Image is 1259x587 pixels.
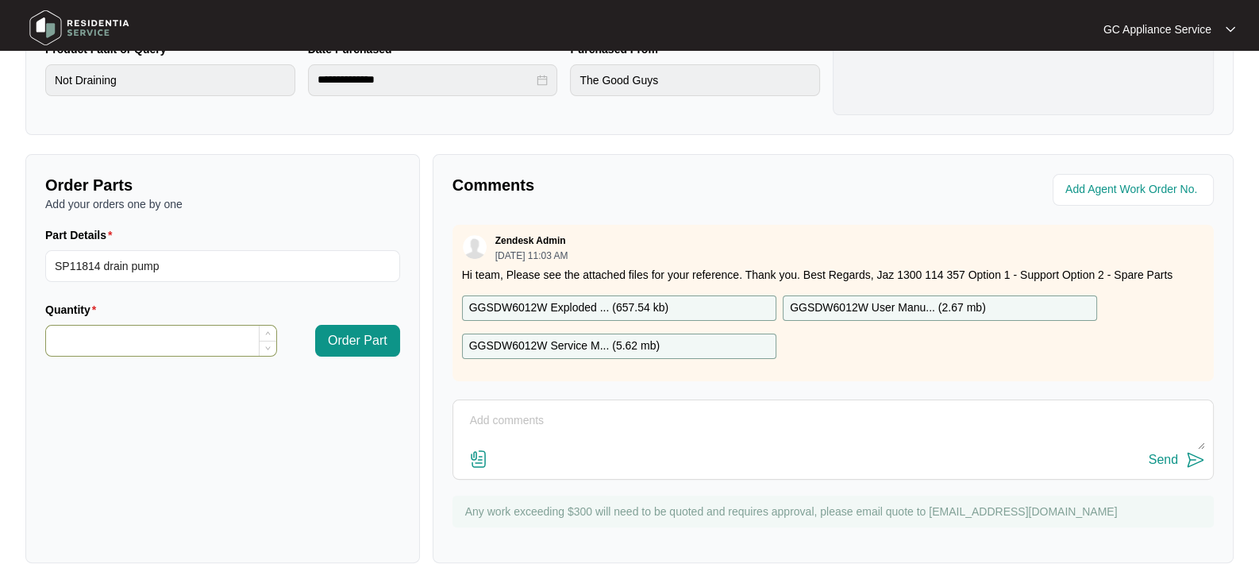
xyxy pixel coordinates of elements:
[462,267,1204,283] p: Hi team, Please see the attached files for your reference. Thank you. Best Regards, Jaz 1300 114 ...
[45,174,400,196] p: Order Parts
[1149,450,1205,471] button: Send
[45,196,400,212] p: Add your orders one by one
[315,325,400,357] button: Order Part
[1149,453,1178,467] div: Send
[452,174,822,196] p: Comments
[570,64,820,96] input: Purchased From
[259,326,276,341] span: Increase Value
[318,71,534,88] input: Date Purchased
[469,299,668,317] p: GGSDW6012W Exploded ... ( 657.54 kb )
[463,235,487,259] img: user.svg
[24,4,135,52] img: residentia service logo
[45,250,400,282] input: Part Details
[495,234,566,247] p: Zendesk Admin
[1065,180,1204,199] input: Add Agent Work Order No.
[790,299,986,317] p: GGSDW6012W User Manu... ( 2.67 mb )
[45,227,119,243] label: Part Details
[465,504,1206,519] p: Any work exceeding $300 will need to be quoted and requires approval, please email quote to [EMAI...
[469,338,660,355] p: GGSDW6012W Service M... ( 5.62 mb )
[265,330,271,336] span: up
[469,450,488,469] img: file-attachment-doc.svg
[265,346,271,351] span: down
[1103,21,1211,37] p: GC Appliance Service
[1226,25,1235,33] img: dropdown arrow
[495,251,568,261] p: [DATE] 11:03 AM
[45,64,295,96] input: Product Fault or Query
[328,331,387,350] span: Order Part
[46,326,276,356] input: Quantity
[259,341,276,356] span: Decrease Value
[45,302,102,318] label: Quantity
[1186,450,1205,469] img: send-icon.svg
